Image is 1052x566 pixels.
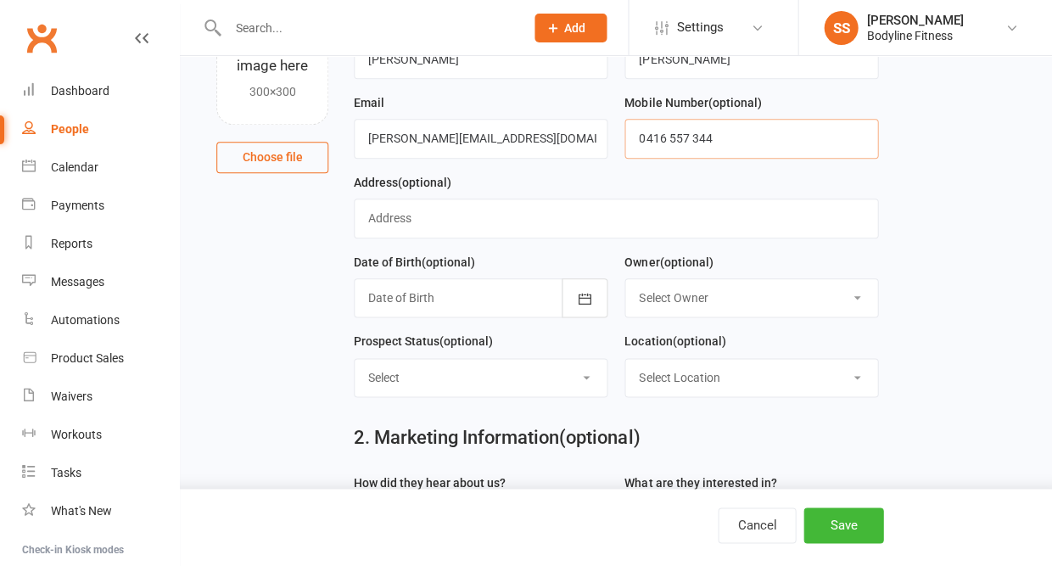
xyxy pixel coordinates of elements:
[564,21,585,35] span: Add
[624,40,878,79] input: Last Name
[354,40,607,79] input: First Name
[354,173,451,192] label: Address
[866,13,963,28] div: [PERSON_NAME]
[51,389,92,403] div: Waivers
[22,225,179,263] a: Reports
[354,428,878,448] h2: 2. Marketing Information
[354,93,384,112] label: Email
[51,275,104,289] div: Messages
[51,313,120,327] div: Automations
[22,339,179,378] a: Product Sales
[22,110,179,149] a: People
[624,253,713,272] label: Owner
[22,416,179,454] a: Workouts
[51,428,102,441] div: Workouts
[51,199,104,212] div: Payments
[51,122,89,136] div: People
[718,507,796,543] button: Cancel
[534,14,607,42] button: Add
[51,351,124,365] div: Product Sales
[824,11,858,45] div: SS
[51,160,98,174] div: Calendar
[624,473,776,491] label: What are they interested in?
[398,176,451,189] spang: (optional)
[354,199,878,238] input: Address
[624,332,725,350] label: Location
[624,93,761,112] label: Mobile Number
[354,473,506,491] label: How did they hear about us?
[22,149,179,187] a: Calendar
[22,187,179,225] a: Payments
[51,237,92,250] div: Reports
[22,454,179,492] a: Tasks
[354,119,607,158] input: Email
[22,378,179,416] a: Waivers
[222,16,512,40] input: Search...
[51,84,109,98] div: Dashboard
[422,255,475,269] spang: (optional)
[216,142,328,172] button: Choose file
[624,119,878,158] input: Mobile Number
[659,255,713,269] spang: (optional)
[354,253,475,272] label: Date of Birth
[22,301,179,339] a: Automations
[439,334,493,348] spang: (optional)
[354,332,493,350] label: Prospect Status
[803,507,883,543] button: Save
[559,427,640,448] span: (optional)
[672,334,725,348] spang: (optional)
[22,492,179,530] a: What's New
[51,504,112,518] div: What's New
[51,466,81,479] div: Tasks
[22,72,179,110] a: Dashboard
[866,28,963,43] div: Bodyline Fitness
[22,263,179,301] a: Messages
[708,96,761,109] spang: (optional)
[20,17,63,59] a: Clubworx
[676,8,723,47] span: Settings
